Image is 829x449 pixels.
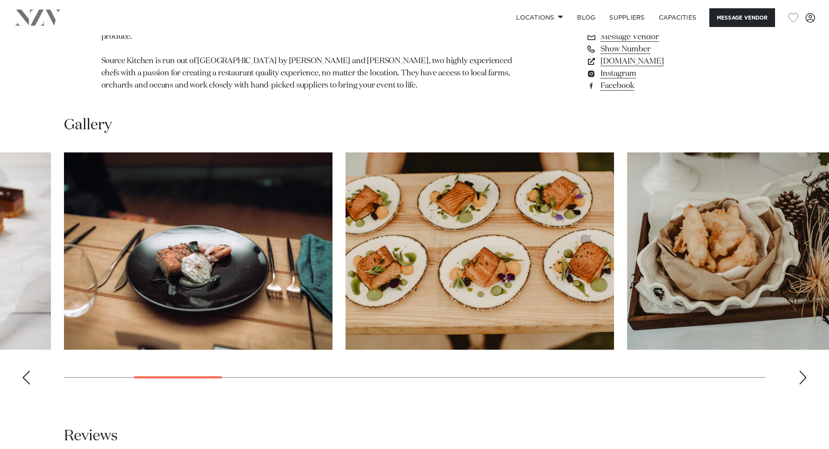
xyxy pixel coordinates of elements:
a: SUPPLIERS [602,8,651,27]
a: Facebook [586,80,728,92]
img: nzv-logo.png [14,10,61,25]
a: Message Vendor [586,31,728,43]
a: Locations [509,8,570,27]
a: Show Number [586,43,728,55]
a: Capacities [652,8,704,27]
button: Message Vendor [709,8,775,27]
h2: Reviews [64,426,118,446]
swiper-slide: 4 / 20 [346,152,614,350]
a: BLOG [570,8,602,27]
a: Instagram [586,68,728,80]
swiper-slide: 3 / 20 [64,152,332,350]
h2: Gallery [64,115,112,135]
a: [DOMAIN_NAME] [586,55,728,68]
